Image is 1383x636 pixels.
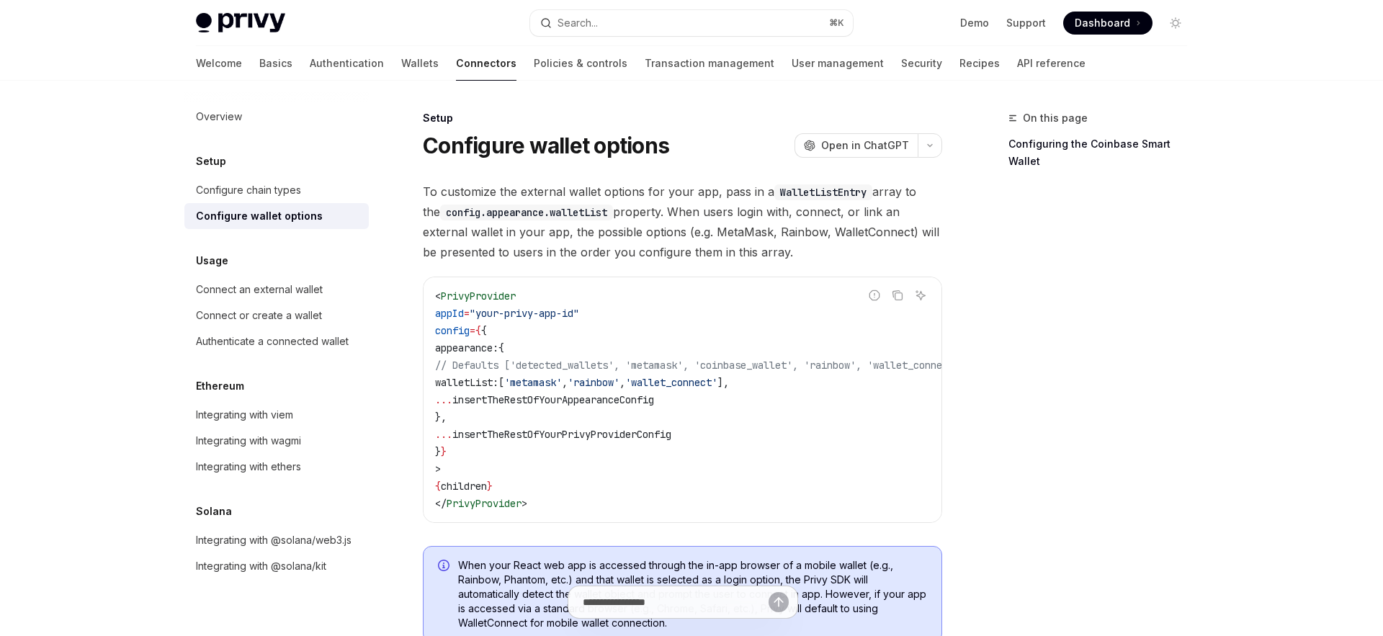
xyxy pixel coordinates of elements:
[829,17,844,29] span: ⌘ K
[583,586,769,618] input: Ask a question...
[717,376,729,389] span: ],
[792,46,884,81] a: User management
[196,333,349,350] div: Authenticate a connected wallet
[435,376,498,389] span: walletList:
[452,428,671,441] span: insertTheRestOfYourPrivyProviderConfig
[196,503,232,520] h5: Solana
[441,480,487,493] span: children
[1075,16,1130,30] span: Dashboard
[1023,109,1088,127] span: On this page
[435,359,965,372] span: // Defaults ['detected_wallets', 'metamask', 'coinbase_wallet', 'rainbow', 'wallet_connect']
[435,393,452,406] span: ...
[568,376,619,389] span: 'rainbow'
[401,46,439,81] a: Wallets
[619,376,625,389] span: ,
[530,10,853,36] button: Open search
[196,532,352,549] div: Integrating with @solana/web3.js
[464,307,470,320] span: =
[438,560,452,574] svg: Info
[310,46,384,81] a: Authentication
[534,46,627,81] a: Policies & controls
[470,324,475,337] span: =
[196,458,301,475] div: Integrating with ethers
[196,46,242,81] a: Welcome
[196,307,322,324] div: Connect or create a wallet
[911,286,930,305] button: Ask AI
[458,558,927,630] span: When your React web app is accessed through the in-app browser of a mobile wallet (e.g., Rainbow,...
[196,281,323,298] div: Connect an external wallet
[1164,12,1187,35] button: Toggle dark mode
[625,376,717,389] span: 'wallet_connect'
[498,376,504,389] span: [
[562,376,568,389] span: ,
[959,46,1000,81] a: Recipes
[184,303,369,328] a: Connect or create a wallet
[522,497,527,510] span: >
[456,46,516,81] a: Connectors
[475,324,481,337] span: {
[184,277,369,303] a: Connect an external wallet
[196,13,285,33] img: light logo
[901,46,942,81] a: Security
[645,46,774,81] a: Transaction management
[196,377,244,395] h5: Ethereum
[184,553,369,579] a: Integrating with @solana/kit
[440,205,613,220] code: config.appearance.walletList
[795,133,918,158] button: Open in ChatGPT
[821,138,909,153] span: Open in ChatGPT
[435,428,452,441] span: ...
[435,480,441,493] span: {
[184,203,369,229] a: Configure wallet options
[196,252,228,269] h5: Usage
[259,46,292,81] a: Basics
[441,445,447,458] span: }
[435,445,441,458] span: }
[184,428,369,454] a: Integrating with wagmi
[470,307,579,320] span: "your-privy-app-id"
[1006,16,1046,30] a: Support
[435,290,441,303] span: <
[423,182,942,262] span: To customize the external wallet options for your app, pass in a array to the property. When user...
[184,104,369,130] a: Overview
[184,454,369,480] a: Integrating with ethers
[184,177,369,203] a: Configure chain types
[1017,46,1086,81] a: API reference
[196,182,301,199] div: Configure chain types
[435,307,464,320] span: appId
[423,133,669,158] h1: Configure wallet options
[435,341,498,354] span: appearance:
[1063,12,1152,35] a: Dashboard
[435,497,447,510] span: </
[184,328,369,354] a: Authenticate a connected wallet
[452,393,654,406] span: insertTheRestOfYourAppearanceConfig
[481,324,487,337] span: {
[865,286,884,305] button: Report incorrect code
[888,286,907,305] button: Copy the contents from the code block
[196,557,326,575] div: Integrating with @solana/kit
[447,497,522,510] span: PrivyProvider
[960,16,989,30] a: Demo
[1008,133,1199,173] a: Configuring the Coinbase Smart Wallet
[498,341,504,354] span: {
[558,14,598,32] div: Search...
[196,406,293,424] div: Integrating with viem
[435,324,470,337] span: config
[435,462,441,475] span: >
[196,108,242,125] div: Overview
[196,207,323,225] div: Configure wallet options
[184,527,369,553] a: Integrating with @solana/web3.js
[504,376,562,389] span: 'metamask'
[441,290,516,303] span: PrivyProvider
[196,153,226,170] h5: Setup
[774,184,872,200] code: WalletListEntry
[423,111,942,125] div: Setup
[769,592,789,612] button: Send message
[196,432,301,449] div: Integrating with wagmi
[487,480,493,493] span: }
[435,411,447,424] span: },
[184,402,369,428] a: Integrating with viem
